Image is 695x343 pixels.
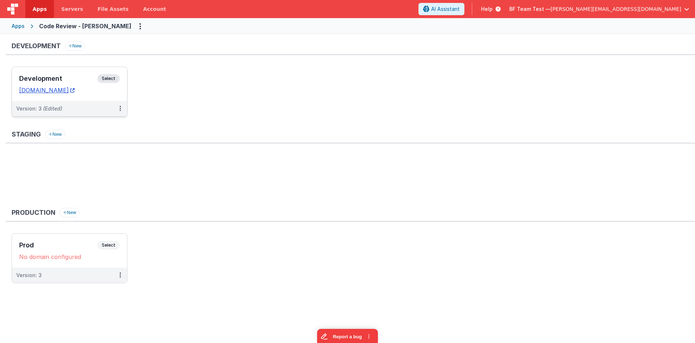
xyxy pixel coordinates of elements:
[33,5,47,13] span: Apps
[12,209,55,216] h3: Production
[19,75,97,82] h3: Development
[45,130,65,139] button: New
[43,105,62,112] span: (Edited)
[16,105,62,112] div: Version: 3
[134,20,146,32] button: Options
[12,42,61,50] h3: Development
[509,5,551,13] span: BF Team Test —
[12,131,41,138] h3: Staging
[65,41,85,51] button: New
[12,22,25,30] div: Apps
[97,74,120,83] span: Select
[97,241,120,250] span: Select
[19,87,75,94] a: [DOMAIN_NAME]
[431,5,460,13] span: AI Assistant
[16,272,42,279] div: Version: 3
[61,5,83,13] span: Servers
[19,253,120,260] div: No domain configured
[19,242,97,249] h3: Prod
[509,5,689,13] button: BF Team Test — [PERSON_NAME][EMAIL_ADDRESS][DOMAIN_NAME]
[418,3,464,15] button: AI Assistant
[39,22,131,30] div: Code Review - [PERSON_NAME]
[60,208,80,217] button: New
[481,5,493,13] span: Help
[551,5,681,13] span: [PERSON_NAME][EMAIL_ADDRESS][DOMAIN_NAME]
[98,5,129,13] span: File Assets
